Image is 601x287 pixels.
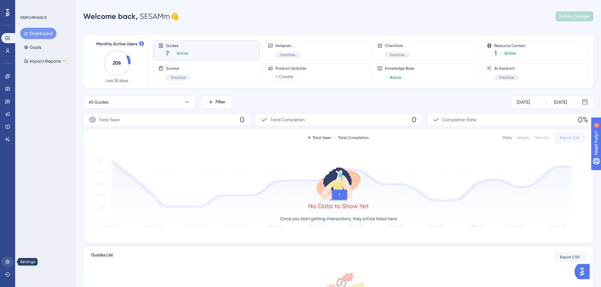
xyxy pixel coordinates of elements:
[275,43,300,48] span: Hotspots
[280,52,295,57] span: Inactive
[99,116,120,123] span: Total Seen
[535,135,549,140] div: Monthly
[499,75,514,80] span: Inactive
[578,115,588,125] span: 0%
[280,215,397,222] p: Once you start getting interactions, they will be listed here
[554,252,586,262] button: Export CSV
[171,75,186,80] span: Inactive
[494,43,525,48] span: Resource Centers
[83,11,179,21] div: SESAMm 👋
[20,28,56,39] button: Dashboard
[504,51,516,56] span: Active
[503,135,512,140] div: Daily
[494,49,497,58] span: 1
[20,55,72,67] button: Impact ReportsBETA
[20,15,47,20] div: PERFORMANCE
[556,11,593,21] button: Publish Changes
[275,73,293,80] a: + Create
[334,135,369,140] div: Total Completion
[44,3,46,8] div: 6
[574,262,593,281] iframe: UserGuiding AI Assistant Launcher
[559,14,590,19] span: Publish Changes
[20,42,45,53] button: Goals
[215,98,225,106] span: Filter
[83,12,138,21] span: Welcome back,
[83,96,196,108] button: All Guides
[15,2,39,9] span: Need Help?
[308,202,369,210] div: No Data to Show Yet
[390,52,404,57] span: Inactive
[166,66,191,71] span: Surveys
[385,66,414,71] span: Knowledge Base
[517,135,530,140] div: Weekly
[554,133,586,143] button: Export CSV
[113,60,121,66] text: 206
[201,96,232,108] button: Filter
[62,60,68,63] div: BETA
[517,98,530,106] div: [DATE]
[560,135,580,140] span: Export CSV
[554,98,567,106] div: [DATE]
[89,98,109,106] span: All Guides
[91,251,113,263] span: Guides List
[275,66,306,71] span: Product Updates
[385,43,410,48] span: Checklists
[442,116,476,123] span: Completion Rate
[308,135,331,140] div: Total Seen
[166,49,169,58] span: 7
[96,40,137,48] span: Monthly Active Users
[390,75,401,80] span: Active
[270,116,305,123] span: Total Completion
[177,51,188,56] span: Active
[412,115,416,125] span: 0
[106,78,128,83] span: Last 30 days
[166,43,193,48] span: Guides
[494,66,519,71] span: AI Assistant
[240,115,245,125] span: 0
[560,255,580,260] span: Export CSV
